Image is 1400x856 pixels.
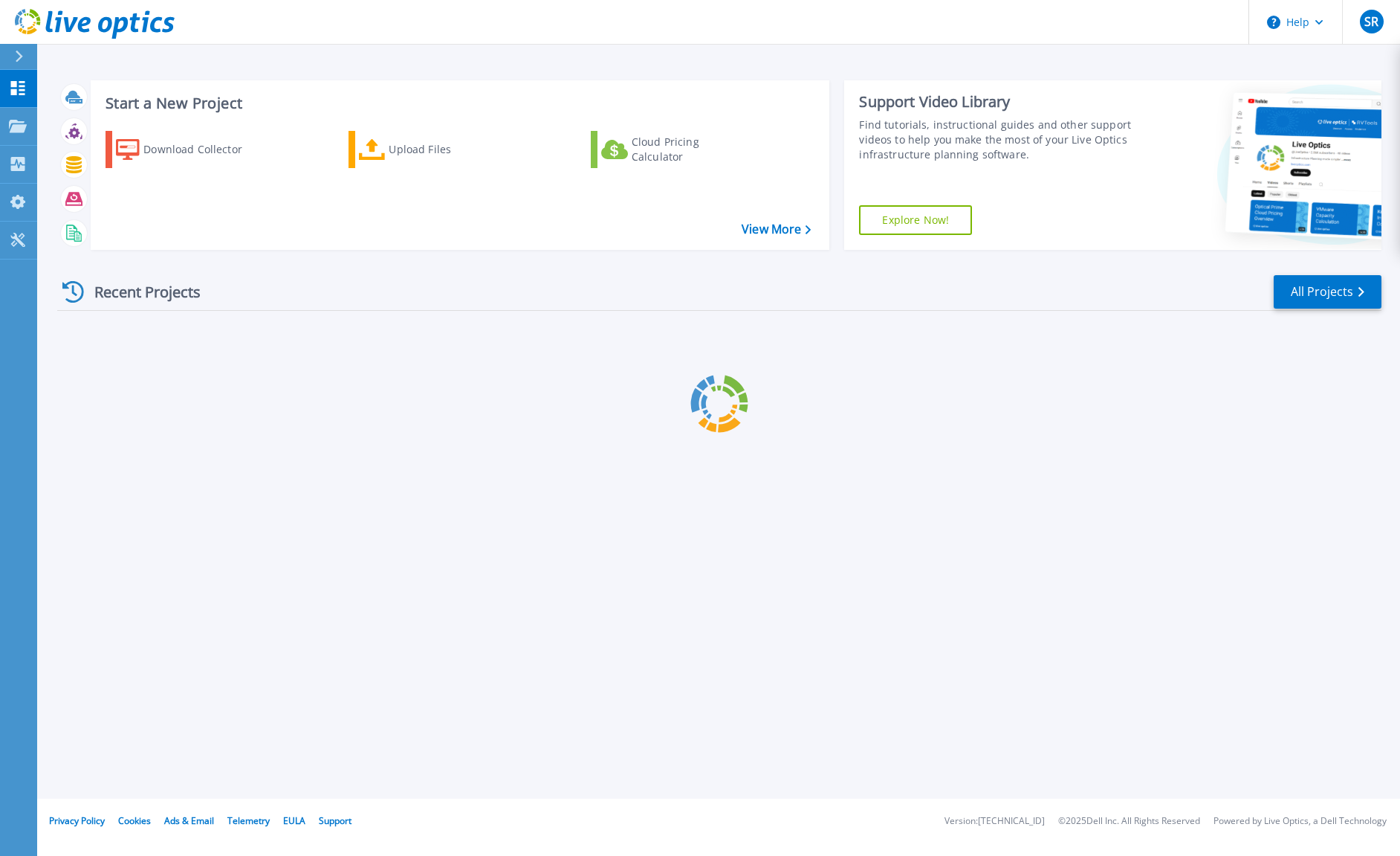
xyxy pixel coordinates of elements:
[632,135,751,164] div: Cloud Pricing Calculator
[944,817,1045,826] li: Version: [TECHNICAL_ID]
[164,814,214,827] a: Ads & Email
[1058,817,1200,826] li: © 2025 Dell Inc. All Rights Reserved
[106,95,811,112] h3: Start a New Project
[319,814,351,827] a: Support
[106,131,271,168] a: Download Collector
[118,814,151,827] a: Cookies
[1213,817,1387,826] li: Powered by Live Optics, a Dell Technology
[227,814,270,827] a: Telemetry
[1274,275,1381,309] a: All Projects
[349,131,514,168] a: Upload Files
[49,814,105,827] a: Privacy Policy
[859,205,972,235] a: Explore Now!
[283,814,305,827] a: EULA
[1364,16,1378,28] span: SR
[57,274,221,310] div: Recent Projects
[143,135,262,164] div: Download Collector
[591,131,756,168] a: Cloud Pricing Calculator
[389,135,508,164] div: Upload Files
[742,222,811,236] a: View More
[859,118,1132,162] div: Find tutorials, instructional guides and other support videos to help you make the most of your L...
[859,92,1132,112] div: Support Video Library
